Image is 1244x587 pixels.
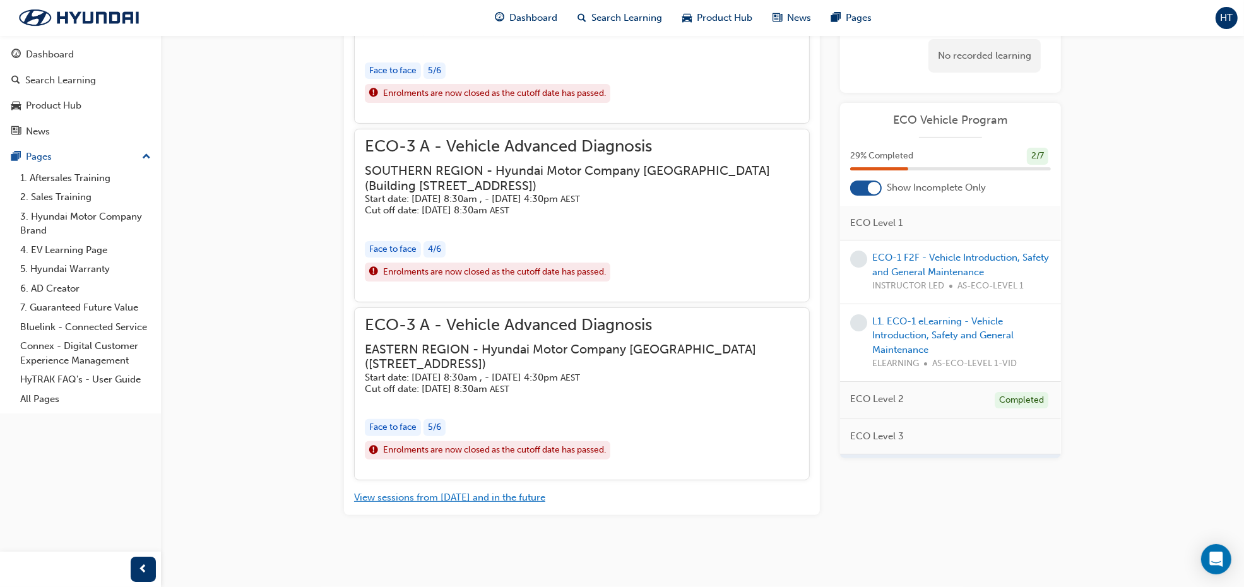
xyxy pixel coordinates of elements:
[850,113,1051,127] a: ECO Vehicle Program
[424,241,446,258] div: 4 / 6
[495,10,505,26] span: guage-icon
[490,27,509,38] span: Australian Eastern Standard Time AEST
[424,419,446,436] div: 5 / 6
[763,5,822,31] a: news-iconNews
[887,181,986,195] span: Show Incomplete Only
[592,11,663,25] span: Search Learning
[365,139,799,154] span: ECO-3 A - Vehicle Advanced Diagnosis
[5,40,156,145] button: DashboardSearch LearningProduct HubNews
[510,11,558,25] span: Dashboard
[673,5,763,31] a: car-iconProduct Hub
[850,149,913,163] span: 29 % Completed
[773,10,783,26] span: news-icon
[26,98,81,113] div: Product Hub
[788,11,812,25] span: News
[5,69,156,92] a: Search Learning
[485,5,568,31] a: guage-iconDashboard
[560,194,580,205] span: Australian Eastern Standard Time AEST
[5,94,156,117] a: Product Hub
[5,120,156,143] a: News
[15,370,156,389] a: HyTRAK FAQ's - User Guide
[365,372,779,384] h5: Start date: [DATE] 8:30am , - [DATE] 4:30pm
[11,151,21,163] span: pages-icon
[365,342,779,372] h3: EASTERN REGION - Hyundai Motor Company [GEOGRAPHIC_DATA] ( [STREET_ADDRESS] )
[15,187,156,207] a: 2. Sales Training
[424,62,446,80] div: 5 / 6
[560,372,580,383] span: Australian Eastern Standard Time AEST
[365,205,779,216] h5: Cut off date: [DATE] 8:30am
[365,318,799,470] button: ECO-3 A - Vehicle Advanced DiagnosisEASTERN REGION - Hyundai Motor Company [GEOGRAPHIC_DATA]([STR...
[26,47,74,62] div: Dashboard
[850,251,867,268] span: learningRecordVerb_NONE-icon
[490,384,509,394] span: Australian Eastern Standard Time AEST
[683,10,692,26] span: car-icon
[5,145,156,169] button: Pages
[872,316,1014,355] a: L1. ECO-1 eLearning - Vehicle Introduction, Safety and General Maintenance
[15,207,156,240] a: 3. Hyundai Motor Company Brand
[369,85,378,102] span: exclaim-icon
[5,43,156,66] a: Dashboard
[365,241,421,258] div: Face to face
[932,357,1017,371] span: AS-ECO-LEVEL 1-VID
[365,62,421,80] div: Face to face
[15,298,156,317] a: 7. Guaranteed Future Value
[15,389,156,409] a: All Pages
[850,216,903,230] span: ECO Level 1
[365,139,799,292] button: ECO-3 A - Vehicle Advanced DiagnosisSOUTHERN REGION - Hyundai Motor Company [GEOGRAPHIC_DATA](Bui...
[369,442,378,459] span: exclaim-icon
[139,562,148,578] span: prev-icon
[872,279,944,293] span: INSTRUCTOR LED
[1221,11,1233,25] span: HT
[11,100,21,112] span: car-icon
[15,259,156,279] a: 5. Hyundai Warranty
[850,314,867,331] span: learningRecordVerb_NONE-icon
[490,205,509,216] span: Australian Eastern Standard Time AEST
[11,49,21,61] span: guage-icon
[1216,7,1238,29] button: HT
[995,392,1048,409] div: Completed
[832,10,841,26] span: pages-icon
[354,490,545,505] button: View sessions from [DATE] and in the future
[697,11,753,25] span: Product Hub
[26,124,50,139] div: News
[11,75,20,86] span: search-icon
[1027,148,1048,165] div: 2 / 7
[365,163,779,193] h3: SOUTHERN REGION - Hyundai Motor Company [GEOGRAPHIC_DATA] ( Building [STREET_ADDRESS] )
[26,150,52,164] div: Pages
[578,10,587,26] span: search-icon
[872,357,919,371] span: ELEARNING
[15,240,156,260] a: 4. EV Learning Page
[872,252,1049,278] a: ECO-1 F2F - Vehicle Introduction, Safety and General Maintenance
[928,39,1041,73] div: No recorded learning
[383,443,606,458] span: Enrolments are now closed as the cutoff date has passed.
[957,279,1024,293] span: AS-ECO-LEVEL 1
[383,265,606,280] span: Enrolments are now closed as the cutoff date has passed.
[365,419,421,436] div: Face to face
[6,4,151,31] img: Trak
[365,193,779,205] h5: Start date: [DATE] 8:30am , - [DATE] 4:30pm
[15,169,156,188] a: 1. Aftersales Training
[850,429,904,444] span: ECO Level 3
[11,126,21,138] span: news-icon
[365,383,779,395] h5: Cut off date: [DATE] 8:30am
[15,279,156,299] a: 6. AD Creator
[1201,544,1231,574] div: Open Intercom Messenger
[365,318,799,333] span: ECO-3 A - Vehicle Advanced Diagnosis
[369,264,378,280] span: exclaim-icon
[568,5,673,31] a: search-iconSearch Learning
[142,149,151,165] span: up-icon
[850,392,904,406] span: ECO Level 2
[25,73,96,88] div: Search Learning
[822,5,882,31] a: pages-iconPages
[15,317,156,337] a: Bluelink - Connected Service
[846,11,872,25] span: Pages
[15,336,156,370] a: Connex - Digital Customer Experience Management
[383,86,606,101] span: Enrolments are now closed as the cutoff date has passed.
